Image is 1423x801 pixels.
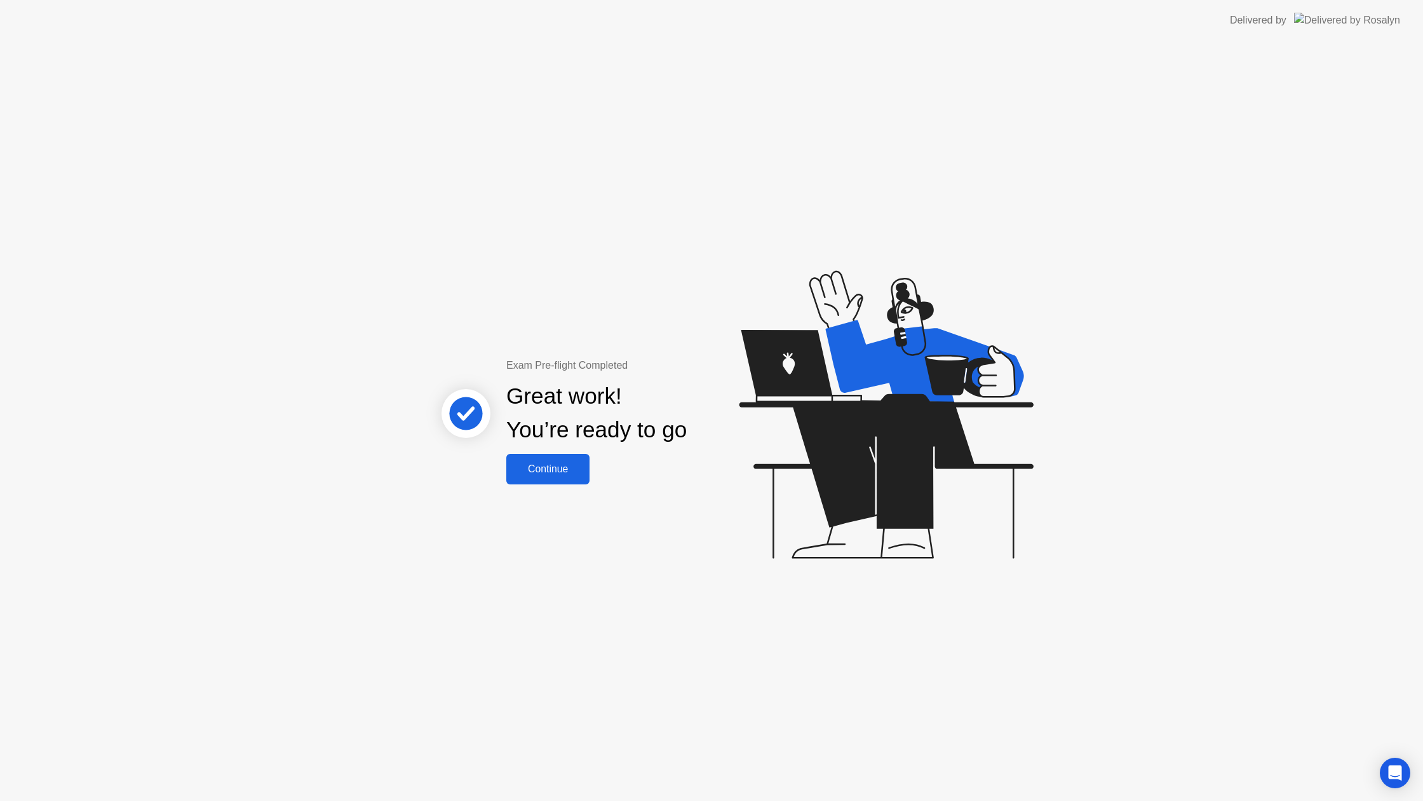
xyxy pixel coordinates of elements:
div: Exam Pre-flight Completed [506,358,769,373]
div: Great work! You’re ready to go [506,380,687,447]
img: Delivered by Rosalyn [1294,13,1400,27]
div: Continue [510,463,586,475]
div: Delivered by [1230,13,1286,28]
div: Open Intercom Messenger [1380,758,1410,788]
button: Continue [506,454,590,484]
